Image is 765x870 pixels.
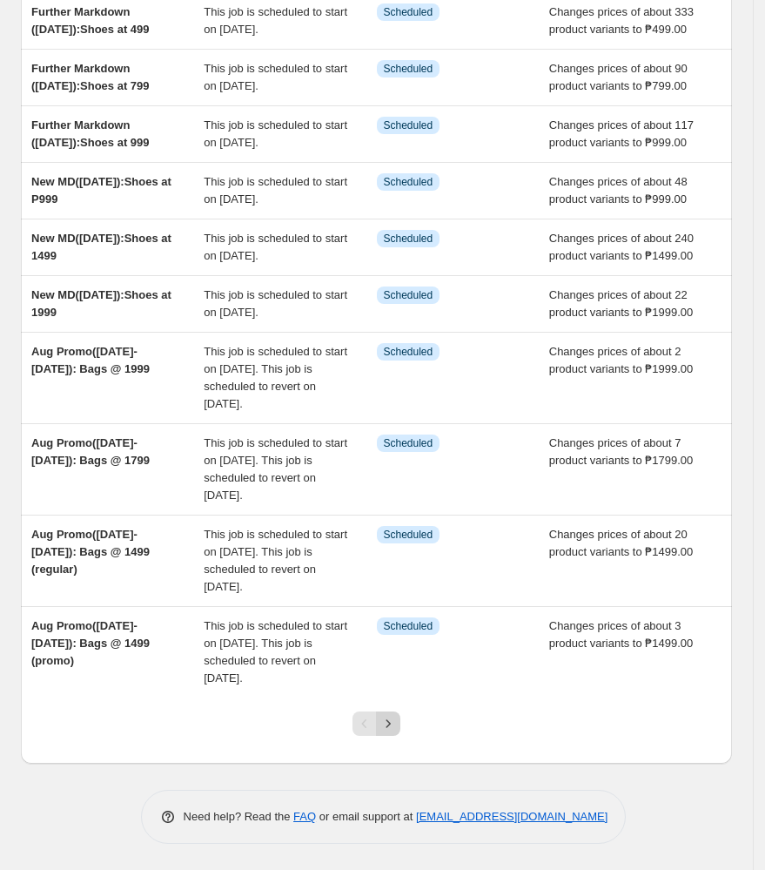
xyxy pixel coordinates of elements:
[316,810,416,823] span: or email support at
[384,5,433,19] span: Scheduled
[352,712,400,736] nav: Pagination
[549,232,694,262] span: Changes prices of about 240 product variants to ₱1499.00
[204,118,347,149] span: This job is scheduled to start on [DATE].
[204,619,347,685] span: This job is scheduled to start on [DATE]. This job is scheduled to revert on [DATE].
[204,436,347,502] span: This job is scheduled to start on [DATE]. This job is scheduled to revert on [DATE].
[376,712,400,736] button: Next
[549,345,694,375] span: Changes prices of about 2 product variants to ₱1999.00
[549,288,694,319] span: Changes prices of about 22 product variants to ₱1999.00
[384,528,433,542] span: Scheduled
[384,436,433,450] span: Scheduled
[416,810,607,823] a: [EMAIL_ADDRESS][DOMAIN_NAME]
[549,5,694,36] span: Changes prices of about 333 product variants to ₱499.00
[384,345,433,359] span: Scheduled
[384,175,433,189] span: Scheduled
[384,118,433,132] span: Scheduled
[293,810,316,823] a: FAQ
[384,288,433,302] span: Scheduled
[31,62,150,92] span: Further Markdown ([DATE]):Shoes at 799
[549,175,688,206] span: Changes prices of about 48 product variants to ₱999.00
[204,62,347,92] span: This job is scheduled to start on [DATE].
[549,62,688,92] span: Changes prices of about 90 product variants to ₱799.00
[384,62,433,76] span: Scheduled
[31,175,171,206] span: New MD([DATE]):Shoes at P999
[31,288,171,319] span: New MD([DATE]):Shoes at 1999
[31,345,150,375] span: Aug Promo([DATE]-[DATE]): Bags @ 1999
[204,232,347,262] span: This job is scheduled to start on [DATE].
[204,345,347,410] span: This job is scheduled to start on [DATE]. This job is scheduled to revert on [DATE].
[204,528,347,593] span: This job is scheduled to start on [DATE]. This job is scheduled to revert on [DATE].
[549,528,694,558] span: Changes prices of about 20 product variants to ₱1499.00
[31,5,150,36] span: Further Markdown ([DATE]):Shoes at 499
[549,619,694,650] span: Changes prices of about 3 product variants to ₱1499.00
[31,232,171,262] span: New MD([DATE]):Shoes at 1499
[204,288,347,319] span: This job is scheduled to start on [DATE].
[549,436,694,467] span: Changes prices of about 7 product variants to ₱1799.00
[31,528,150,576] span: Aug Promo([DATE]-[DATE]): Bags @ 1499 (regular)
[184,810,294,823] span: Need help? Read the
[31,619,150,667] span: Aug Promo([DATE]-[DATE]): Bags @ 1499 (promo)
[31,118,150,149] span: Further Markdown ([DATE]):Shoes at 999
[31,436,150,467] span: Aug Promo([DATE]-[DATE]): Bags @ 1799
[384,619,433,633] span: Scheduled
[384,232,433,246] span: Scheduled
[204,175,347,206] span: This job is scheduled to start on [DATE].
[204,5,347,36] span: This job is scheduled to start on [DATE].
[549,118,694,149] span: Changes prices of about 117 product variants to ₱999.00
